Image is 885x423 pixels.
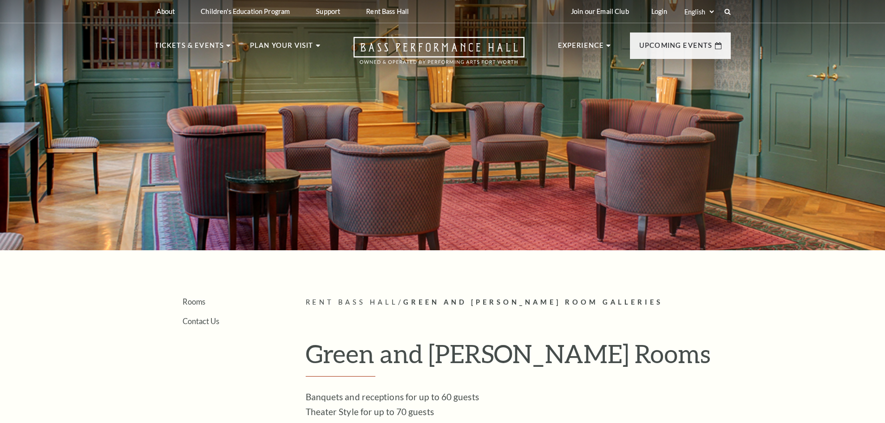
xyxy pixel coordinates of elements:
a: Rooms [183,297,205,306]
p: Children's Education Program [201,7,290,15]
p: Experience [558,40,604,57]
p: / [306,297,731,308]
p: Upcoming Events [639,40,713,57]
span: Rent Bass Hall [306,298,399,306]
select: Select: [682,7,715,16]
p: Support [316,7,340,15]
a: Contact Us [183,317,219,325]
p: About [157,7,175,15]
h1: Green and [PERSON_NAME] Rooms [306,338,731,377]
p: Rent Bass Hall [366,7,409,15]
p: Plan Your Visit [250,40,314,57]
p: Tickets & Events [155,40,224,57]
span: Green And [PERSON_NAME] Room Galleries [403,298,663,306]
